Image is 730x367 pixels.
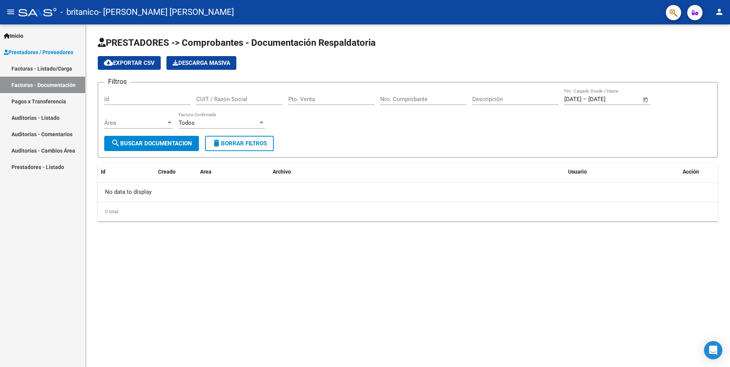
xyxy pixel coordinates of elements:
[111,140,192,147] span: Buscar Documentacion
[197,164,270,180] datatable-header-cell: Area
[4,48,73,56] span: Prestadores / Proveedores
[564,96,581,103] input: Fecha inicio
[111,138,120,148] mat-icon: search
[155,164,197,180] datatable-header-cell: Creado
[104,136,199,151] button: Buscar Documentacion
[205,136,274,151] button: Borrar Filtros
[99,4,234,21] span: - [PERSON_NAME] [PERSON_NAME]
[60,4,99,21] span: - britanico
[212,140,267,147] span: Borrar Filtros
[565,164,680,180] datatable-header-cell: Usuario
[583,96,587,103] span: –
[98,164,128,180] datatable-header-cell: Id
[98,202,718,221] div: 0 total
[588,96,625,103] input: Fecha fin
[104,76,131,87] h3: Filtros
[4,32,23,40] span: Inicio
[212,138,221,148] mat-icon: delete
[680,164,718,180] datatable-header-cell: Acción
[568,169,587,175] span: Usuario
[166,56,236,70] button: Descarga Masiva
[98,37,376,48] span: PRESTADORES -> Comprobantes - Documentación Respaldatoria
[98,183,718,202] div: No data to display
[641,95,650,104] button: Open calendar
[270,164,565,180] datatable-header-cell: Archivo
[6,7,15,16] mat-icon: menu
[101,169,105,175] span: Id
[715,7,724,16] mat-icon: person
[104,119,166,126] span: Área
[200,169,212,175] span: Area
[98,56,161,70] button: Exportar CSV
[704,341,722,359] div: Open Intercom Messenger
[683,169,699,175] span: Acción
[179,119,195,126] span: Todos
[273,169,291,175] span: Archivo
[173,60,230,66] span: Descarga Masiva
[158,169,176,175] span: Creado
[166,56,236,70] app-download-masive: Descarga masiva de comprobantes (adjuntos)
[104,58,113,67] mat-icon: cloud_download
[104,60,155,66] span: Exportar CSV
